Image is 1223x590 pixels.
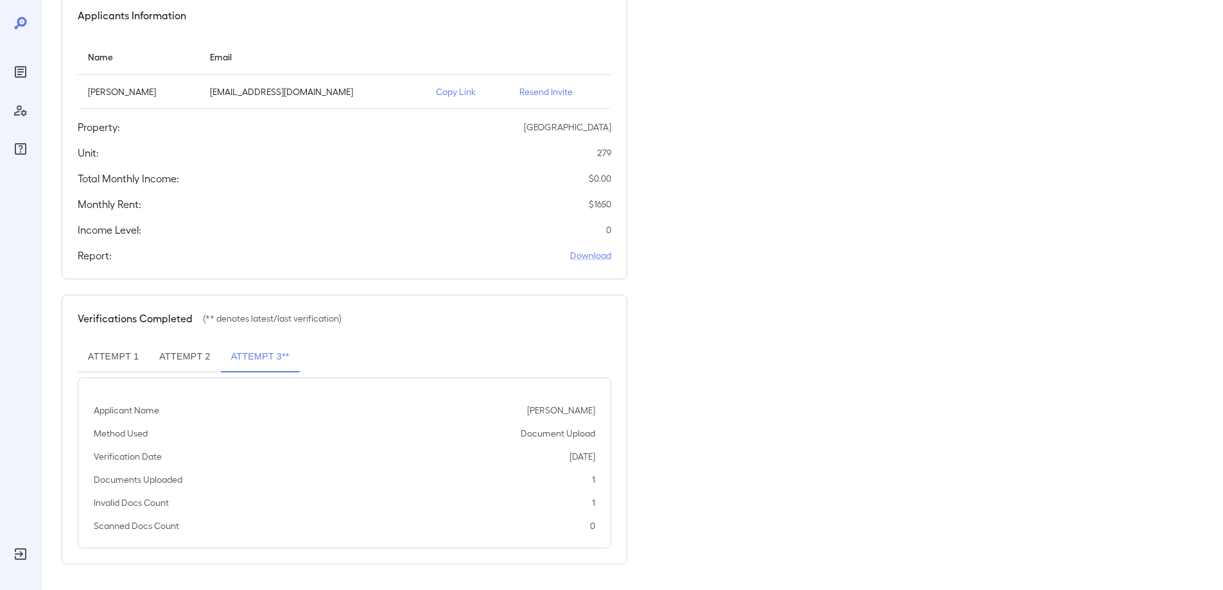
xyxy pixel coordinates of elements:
p: Resend Invite [519,85,601,98]
p: 1 [592,473,595,486]
p: 0 [590,519,595,532]
div: Reports [10,62,31,82]
p: [GEOGRAPHIC_DATA] [524,121,611,134]
div: FAQ [10,139,31,159]
p: $ 1650 [589,198,611,211]
h5: Property: [78,119,120,135]
p: Invalid Docs Count [94,496,169,509]
button: Attempt 3** [221,342,300,372]
a: Download [570,249,611,262]
h5: Total Monthly Income: [78,171,179,186]
p: Document Upload [521,427,595,440]
table: simple table [78,39,611,109]
p: 0 [606,223,611,236]
p: (** denotes latest/last verification) [203,312,342,325]
p: Documents Uploaded [94,473,182,486]
p: Scanned Docs Count [94,519,179,532]
button: Attempt 2 [149,342,220,372]
p: Method Used [94,427,148,440]
p: Applicant Name [94,404,159,417]
button: Attempt 1 [78,342,149,372]
h5: Applicants Information [78,8,186,23]
h5: Report: [78,248,112,263]
div: Log Out [10,544,31,564]
h5: Monthly Rent: [78,196,141,212]
p: [EMAIL_ADDRESS][DOMAIN_NAME] [210,85,415,98]
h5: Unit: [78,145,99,161]
p: [PERSON_NAME] [88,85,189,98]
p: Copy Link [436,85,499,98]
th: Name [78,39,200,75]
h5: Income Level: [78,222,141,238]
p: $ 0.00 [589,172,611,185]
p: [DATE] [569,450,595,463]
p: 279 [597,146,611,159]
th: Email [200,39,426,75]
p: Verification Date [94,450,162,463]
h5: Verifications Completed [78,311,193,326]
p: [PERSON_NAME] [527,404,595,417]
p: 1 [592,496,595,509]
div: Manage Users [10,100,31,121]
